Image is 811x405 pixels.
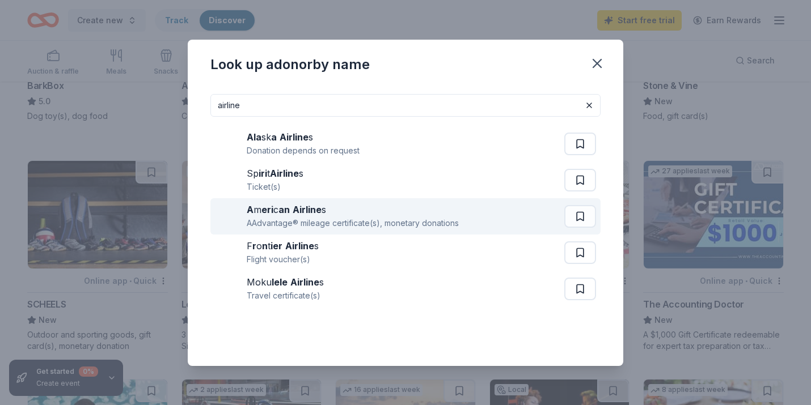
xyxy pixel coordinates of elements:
[247,239,319,253] div: F o t s
[278,204,290,215] strong: an
[293,204,322,215] strong: Airline
[247,203,459,216] div: m c s
[247,167,303,180] div: Sp t s
[247,144,360,157] div: Donation depends on request
[210,56,370,74] div: Look up a donor by name
[290,276,319,288] strong: Airline
[247,216,459,230] div: AAdvantage® mileage certificate(s), monetary donations
[271,240,282,251] strong: ier
[215,275,242,302] img: Image for Mokulele Airlines
[285,240,314,251] strong: Airline
[247,275,324,289] div: Moku s
[247,253,319,266] div: Flight voucher(s)
[215,167,242,194] img: Image for Spirit Airlines
[262,240,268,251] strong: n
[272,276,288,288] strong: lele
[261,204,273,215] strong: eri
[271,131,277,143] strong: a
[252,240,256,251] strong: r
[215,239,242,266] img: Image for Frontier Airlines
[215,130,242,157] img: Image for Alaska Airlines
[270,168,299,179] strong: Airline
[215,203,242,230] img: Image for American Airlines
[210,94,601,117] input: Search
[259,168,267,179] strong: iri
[247,180,303,194] div: Ticket(s)
[247,130,360,144] div: sk s
[247,289,324,302] div: Travel certificate(s)
[247,131,261,143] strong: Ala
[247,204,254,215] strong: A
[280,131,309,143] strong: Airline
